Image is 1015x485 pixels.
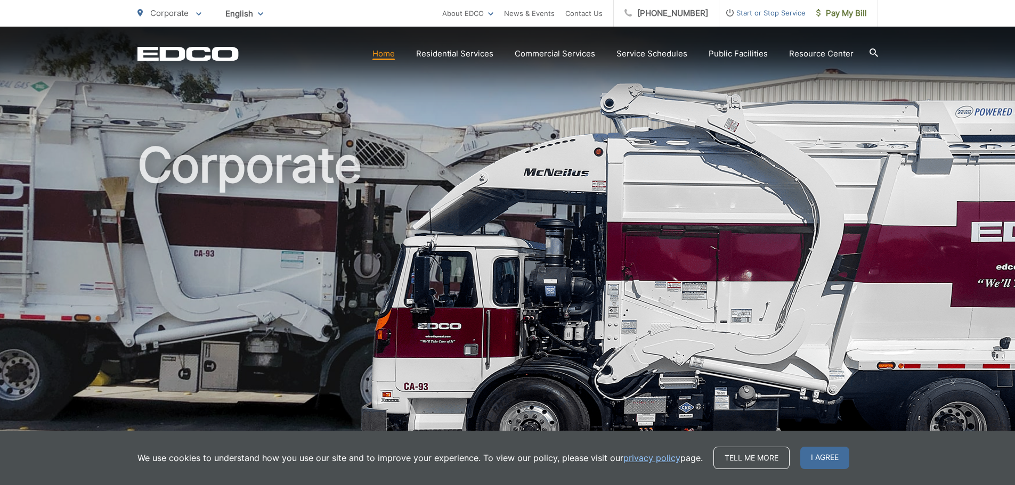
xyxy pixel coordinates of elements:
p: We use cookies to understand how you use our site and to improve your experience. To view our pol... [137,451,703,464]
a: Residential Services [416,47,493,60]
a: Tell me more [713,447,790,469]
span: Pay My Bill [816,7,867,20]
a: Home [372,47,395,60]
span: I agree [800,447,849,469]
a: News & Events [504,7,555,20]
span: English [217,4,271,23]
a: Resource Center [789,47,854,60]
a: Service Schedules [616,47,687,60]
a: About EDCO [442,7,493,20]
a: privacy policy [623,451,680,464]
a: Commercial Services [515,47,595,60]
a: EDCD logo. Return to the homepage. [137,46,239,61]
span: Corporate [150,8,189,18]
a: Contact Us [565,7,603,20]
a: Public Facilities [709,47,768,60]
h1: Corporate [137,138,878,475]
